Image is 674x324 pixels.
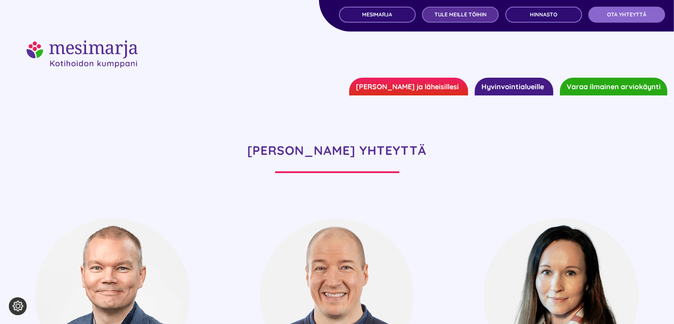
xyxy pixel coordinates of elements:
img: mesimarjasi [27,40,138,68]
a: mesimarjasi [27,39,138,50]
button: Evästeasetukset [9,297,27,315]
span: MESIMARJA [362,12,392,18]
a: OTA YHTEYTTÄ [588,7,665,23]
a: Hinnasto [505,7,582,23]
span: TULE MEILLE TÖIHIN [434,12,487,18]
a: Hyvinvointialueille [475,78,553,95]
a: [PERSON_NAME] ja läheisillesi [349,78,468,95]
span: Hinnasto [530,12,557,18]
a: MESIMARJA [339,7,416,23]
span: OTA YHTEYTTÄ [607,12,646,18]
a: TULE MEILLE TÖIHIN [422,7,499,23]
a: Varaa ilmainen arviokäynti [560,78,667,95]
strong: [PERSON_NAME] YHTEYTTÄ [248,142,427,158]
